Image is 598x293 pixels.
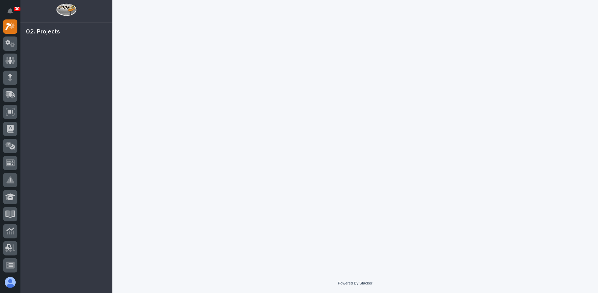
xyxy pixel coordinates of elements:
button: users-avatar [3,275,17,290]
a: Powered By Stacker [338,281,372,285]
img: Workspace Logo [56,3,76,16]
div: Notifications30 [9,8,17,19]
button: Notifications [3,4,17,18]
div: 02. Projects [26,28,60,36]
p: 30 [15,6,19,11]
